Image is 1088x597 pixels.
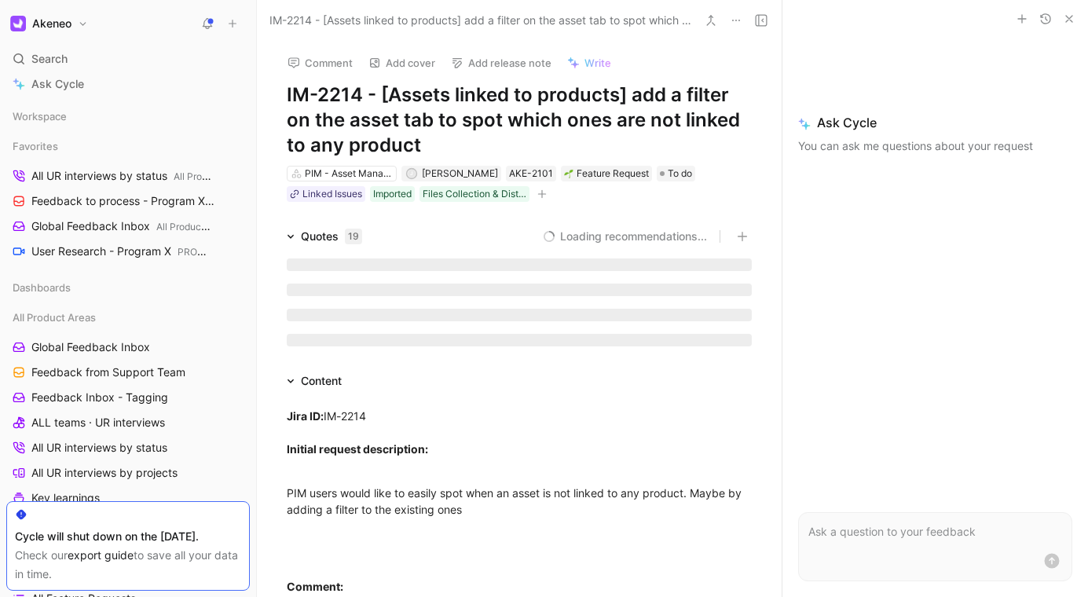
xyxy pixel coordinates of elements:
[31,49,68,68] span: Search
[31,364,185,380] span: Feedback from Support Team
[15,546,241,584] div: Check our to save all your data in time.
[31,465,178,481] span: All UR interviews by projects
[31,193,217,210] span: Feedback to process - Program X
[31,244,213,260] span: User Research - Program X
[561,166,652,181] div: 🌱Feature Request
[301,372,342,390] div: Content
[31,168,214,185] span: All UR interviews by status
[287,82,752,158] h1: IM-2214 - [Assets linked to products] add a filter on the asset tab to spot which ones are not li...
[6,104,250,128] div: Workspace
[6,164,250,188] a: All UR interviews by statusAll Product Areas
[287,409,324,423] strong: Jira ID:
[6,13,92,35] button: AkeneoAkeneo
[6,486,250,510] a: Key learnings
[560,52,618,74] button: Write
[444,52,559,74] button: Add release note
[668,166,692,181] span: To do
[564,166,649,181] div: Feature Request
[6,361,250,384] a: Feedback from Support Team
[6,436,250,460] a: All UR interviews by status
[6,276,250,299] div: Dashboards
[543,227,707,246] button: Loading recommendations...
[373,186,412,202] div: Imported
[280,372,348,390] div: Content
[287,580,343,593] strong: Comment:
[156,221,232,233] span: All Product Areas
[178,246,234,258] span: PROGRAM X
[6,240,250,263] a: User Research - Program XPROGRAM X
[6,335,250,359] a: Global Feedback Inbox
[301,227,362,246] div: Quotes
[6,72,250,96] a: Ask Cycle
[13,138,58,154] span: Favorites
[407,169,416,178] div: J
[31,339,150,355] span: Global Feedback Inbox
[13,280,71,295] span: Dashboards
[287,408,752,474] div: IM-2214
[6,411,250,434] a: ALL teams · UR interviews
[305,166,393,181] div: PIM - Asset Manager
[361,52,442,74] button: Add cover
[174,170,249,182] span: All Product Areas
[287,442,428,456] strong: Initial request description:
[68,548,134,562] a: export guide
[15,527,241,546] div: Cycle will shut down on the [DATE].
[564,169,573,178] img: 🌱
[10,16,26,31] img: Akeneo
[31,415,165,430] span: ALL teams · UR interviews
[31,75,84,93] span: Ask Cycle
[13,108,67,124] span: Workspace
[6,386,250,409] a: Feedback Inbox - Tagging
[798,137,1072,156] p: You can ask me questions about your request
[6,306,250,329] div: All Product Areas
[6,276,250,304] div: Dashboards
[13,309,96,325] span: All Product Areas
[657,166,695,181] div: To do
[345,229,362,244] div: 19
[584,56,611,70] span: Write
[31,390,168,405] span: Feedback Inbox - Tagging
[423,186,526,202] div: Files Collection & Distribution
[280,227,368,246] div: Quotes19
[422,167,498,179] span: [PERSON_NAME]
[6,461,250,485] a: All UR interviews by projects
[287,485,752,518] div: PIM users would like to easily spot when an asset is not linked to any product. Maybe by adding a...
[32,16,71,31] h1: Akeneo
[31,440,167,456] span: All UR interviews by status
[31,490,100,506] span: Key learnings
[509,166,553,181] div: AKE-2101
[269,11,694,30] span: IM-2214 - [Assets linked to products] add a filter on the asset tab to spot which ones are not li...
[6,189,250,213] a: Feedback to process - Program XPROGRAM X
[302,186,362,202] div: Linked Issues
[6,214,250,238] a: Global Feedback InboxAll Product Areas
[280,52,360,74] button: Comment
[6,134,250,158] div: Favorites
[6,47,250,71] div: Search
[31,218,212,235] span: Global Feedback Inbox
[798,113,1072,132] span: Ask Cycle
